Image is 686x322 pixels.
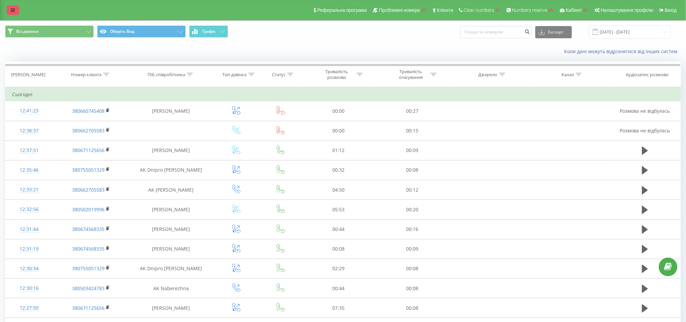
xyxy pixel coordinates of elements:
div: 12:35:46 [12,164,46,177]
div: Тривалість очікування [393,69,429,80]
td: 00:20 [375,200,449,219]
td: 00:08 [375,259,449,278]
span: Реферальна програма [317,7,367,13]
td: 04:50 [302,180,376,200]
div: 12:31:19 [12,242,46,256]
td: AK Dnipro [PERSON_NAME] [130,259,213,278]
div: 12:30:16 [12,282,46,295]
td: Сьогодні [5,88,681,101]
a: 380660745408 [72,108,105,114]
span: Графік [202,29,216,34]
span: Налаштування профілю [601,7,654,13]
td: 00:44 [302,279,376,298]
button: Експорт [535,26,572,38]
td: [PERSON_NAME] [130,101,213,121]
span: Всі дзвінки [16,29,39,34]
td: AK Naberezhna [130,279,213,298]
a: 380755051329 [72,265,105,272]
button: Всі дзвінки [5,25,94,38]
span: Розмова не відбулась [620,108,670,114]
td: [PERSON_NAME] [130,219,213,239]
span: Проблемні номери [379,7,420,13]
button: Графік [189,25,228,38]
a: 380671125656 [72,305,105,311]
td: 00:27 [375,101,449,121]
div: 12:38:37 [12,124,46,137]
a: 380674568335 [72,226,105,232]
td: [PERSON_NAME] [130,200,213,219]
a: 380502019996 [72,206,105,213]
a: 380755051329 [72,167,105,173]
td: 00:15 [375,121,449,141]
td: AK [PERSON_NAME] [130,180,213,200]
span: Вихід [665,7,677,13]
td: 01:12 [302,141,376,160]
div: 12:27:50 [12,301,46,315]
a: 380674568335 [72,245,105,252]
div: Тривалість розмови [319,69,355,80]
a: 380662705583 [72,127,105,134]
a: 380662705583 [72,187,105,193]
div: Канал [561,72,574,78]
div: 12:37:51 [12,144,46,157]
td: 00:08 [375,298,449,318]
td: 00:00 [302,121,376,141]
td: 02:29 [302,259,376,278]
a: 380503424783 [72,285,105,292]
button: Оберіть Вид [97,25,186,38]
div: ПІБ співробітника [148,72,185,78]
td: 00:08 [375,160,449,180]
td: 07:35 [302,298,376,318]
td: 00:12 [375,180,449,200]
div: 12:32:56 [12,203,46,216]
td: [PERSON_NAME] [130,239,213,259]
td: AK Dnipro [PERSON_NAME] [130,160,213,180]
td: [PERSON_NAME] [130,141,213,160]
span: Clear numbers [464,7,494,13]
td: 00:08 [375,279,449,298]
td: 05:53 [302,200,376,219]
td: 00:00 [302,101,376,121]
span: Клієнти [437,7,453,13]
div: Статус [272,72,286,78]
a: 380671125656 [72,147,105,153]
span: Розмова не відбулась [620,127,670,134]
div: 12:33:21 [12,183,46,196]
div: Номер клієнта [71,72,102,78]
span: Кабінет [566,7,582,13]
div: Тип дзвінка [223,72,247,78]
div: Аудіозапис розмови [626,72,668,78]
div: 12:41:23 [12,104,46,117]
a: Коли дані можуть відрізнятися вiд інших систем [565,48,681,55]
div: 12:30:34 [12,262,46,275]
td: [PERSON_NAME] [130,298,213,318]
div: Джерело [479,72,497,78]
span: Numbers reserve [512,7,548,13]
td: 00:44 [302,219,376,239]
td: 00:09 [375,141,449,160]
input: Пошук за номером [460,26,532,38]
div: 12:31:44 [12,223,46,236]
td: 00:08 [302,239,376,259]
td: 00:16 [375,219,449,239]
td: 00:32 [302,160,376,180]
td: 00:09 [375,239,449,259]
div: [PERSON_NAME] [11,72,45,78]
